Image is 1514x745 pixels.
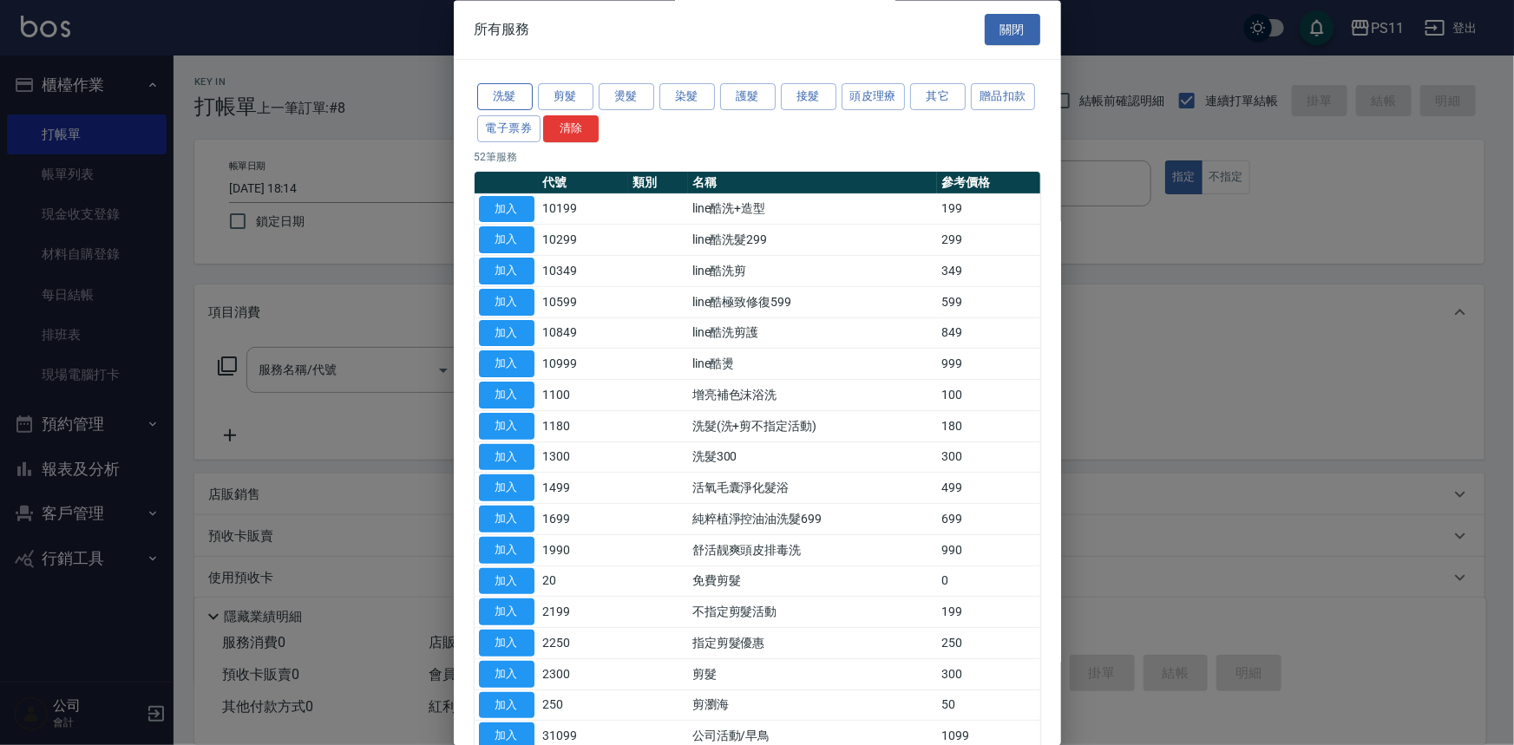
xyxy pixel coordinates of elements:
[539,597,629,628] td: 2199
[688,411,937,442] td: 洗髮(洗+剪不指定活動)
[688,473,937,504] td: 活氧毛囊淨化髮浴
[688,442,937,474] td: 洗髮300
[539,659,629,690] td: 2300
[539,194,629,225] td: 10199
[479,631,534,657] button: 加入
[479,444,534,471] button: 加入
[479,506,534,533] button: 加入
[937,535,1040,566] td: 990
[688,349,937,380] td: line酷燙
[479,320,534,347] button: 加入
[688,690,937,722] td: 剪瀏海
[539,628,629,659] td: 2250
[688,535,937,566] td: 舒活靓爽頭皮排毒洗
[539,225,629,256] td: 10299
[479,599,534,626] button: 加入
[937,194,1040,225] td: 199
[659,84,715,111] button: 染髮
[539,690,629,722] td: 250
[781,84,836,111] button: 接髮
[599,84,654,111] button: 燙髮
[539,318,629,350] td: 10849
[720,84,776,111] button: 護髮
[688,194,937,225] td: line酷洗+造型
[477,84,533,111] button: 洗髮
[479,351,534,378] button: 加入
[479,196,534,223] button: 加入
[479,258,534,285] button: 加入
[688,172,937,194] th: 名稱
[688,504,937,535] td: 純粹植淨控油油洗髮699
[688,225,937,256] td: line酷洗髮299
[539,411,629,442] td: 1180
[985,14,1040,46] button: 關閉
[475,21,530,38] span: 所有服務
[539,504,629,535] td: 1699
[688,659,937,690] td: 剪髮
[937,287,1040,318] td: 599
[479,475,534,502] button: 加入
[479,382,534,409] button: 加入
[688,318,937,350] td: line酷洗剪護
[937,659,1040,690] td: 300
[479,692,534,719] button: 加入
[539,380,629,411] td: 1100
[937,380,1040,411] td: 100
[479,568,534,595] button: 加入
[937,225,1040,256] td: 299
[539,442,629,474] td: 1300
[937,504,1040,535] td: 699
[539,172,629,194] th: 代號
[475,149,1040,165] p: 52 筆服務
[688,566,937,598] td: 免費剪髮
[937,690,1040,722] td: 50
[688,628,937,659] td: 指定剪髮優惠
[539,287,629,318] td: 10599
[937,349,1040,380] td: 999
[539,349,629,380] td: 10999
[539,535,629,566] td: 1990
[539,473,629,504] td: 1499
[937,566,1040,598] td: 0
[937,256,1040,287] td: 349
[479,227,534,254] button: 加入
[539,566,629,598] td: 20
[543,115,599,142] button: 清除
[479,537,534,564] button: 加入
[538,84,593,111] button: 剪髮
[477,115,541,142] button: 電子票券
[937,628,1040,659] td: 250
[937,411,1040,442] td: 180
[937,442,1040,474] td: 300
[479,661,534,688] button: 加入
[539,256,629,287] td: 10349
[937,473,1040,504] td: 499
[688,287,937,318] td: line酷極致修復599
[688,256,937,287] td: line酷洗剪
[479,289,534,316] button: 加入
[937,597,1040,628] td: 199
[628,172,687,194] th: 類別
[910,84,966,111] button: 其它
[971,84,1035,111] button: 贈品扣款
[842,84,906,111] button: 頭皮理療
[937,318,1040,350] td: 849
[688,597,937,628] td: 不指定剪髮活動
[479,413,534,440] button: 加入
[937,172,1040,194] th: 參考價格
[688,380,937,411] td: 增亮補色沫浴洗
